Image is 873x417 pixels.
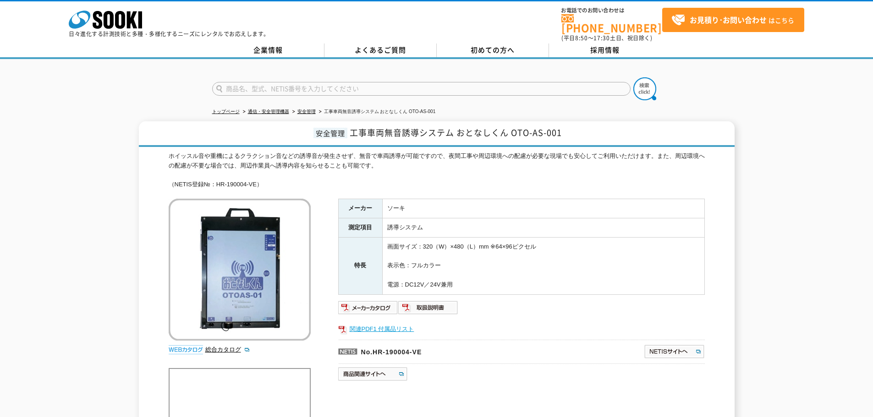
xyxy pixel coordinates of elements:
[313,128,347,138] span: 安全管理
[212,109,240,114] a: トップページ
[549,43,661,57] a: 採用情報
[205,346,250,353] a: 総合カタログ
[350,126,562,139] span: 工事車両無音誘導システム おとなしくん OTO-AS-001
[248,109,289,114] a: 通信・安全管理機器
[212,82,631,96] input: 商品名、型式、NETIS番号を入力してください
[671,13,794,27] span: はこちら
[69,31,269,37] p: 日々進化する計測技術と多種・多様化するニーズにレンタルでお応えします。
[169,345,203,354] img: webカタログ
[382,237,704,294] td: 画面サイズ：320（W）×480（L）mm ※64×96ピクセル 表示色：フルカラー 電源：DC12V／24V兼用
[297,109,316,114] a: 安全管理
[212,43,324,57] a: 企業情報
[338,218,382,237] th: 測定項目
[169,152,705,190] div: ホイッスル音や重機によるクラクション音などの誘導音が発生させず、無音で車両誘導が可能ですので、夜間工事や周辺環境への配慮が必要な現場でも安心してご利用いただけます。また、周辺環境への配慮が不要な...
[324,43,437,57] a: よくあるご質問
[593,34,610,42] span: 17:30
[471,45,515,55] span: 初めての方へ
[644,344,705,359] img: NETISサイトへ
[633,77,656,100] img: btn_search.png
[169,199,311,341] img: 工事車両無音誘導システム おとなしくん OTO-AS-001
[398,306,458,313] a: 取扱説明書
[338,199,382,218] th: メーカー
[561,14,662,33] a: [PHONE_NUMBER]
[338,323,705,335] a: 関連PDF1 付属品リスト
[437,43,549,57] a: 初めての方へ
[338,340,555,362] p: No.HR-190004-VE
[690,14,767,25] strong: お見積り･お問い合わせ
[338,367,408,381] img: 商品関連サイトへ
[338,237,382,294] th: 特長
[561,8,662,13] span: お電話でのお問い合わせは
[382,199,704,218] td: ソーキ
[575,34,588,42] span: 8:50
[338,306,398,313] a: メーカーカタログ
[561,34,652,42] span: (平日 ～ 土日、祝日除く)
[662,8,804,32] a: お見積り･お問い合わせはこちら
[398,300,458,315] img: 取扱説明書
[338,300,398,315] img: メーカーカタログ
[317,107,436,117] li: 工事車両無音誘導システム おとなしくん OTO-AS-001
[382,218,704,237] td: 誘導システム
